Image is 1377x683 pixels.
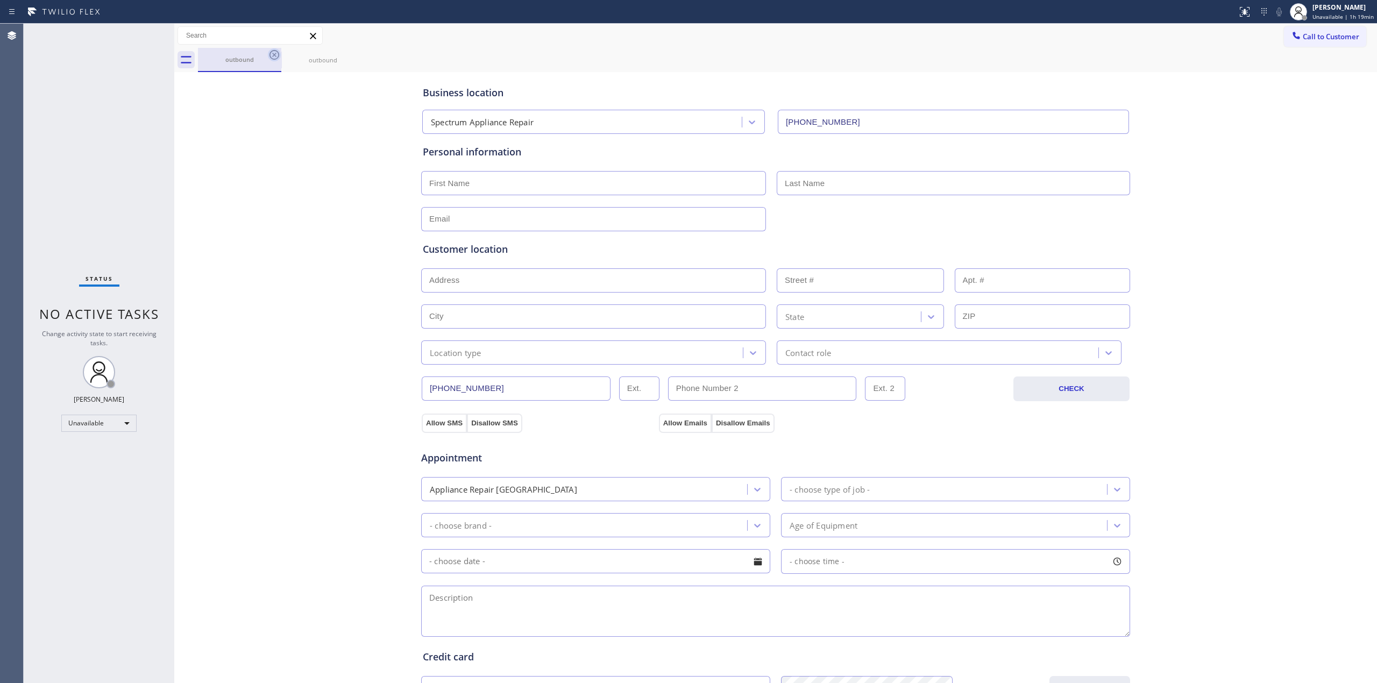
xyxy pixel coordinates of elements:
[423,242,1128,257] div: Customer location
[422,414,467,433] button: Allow SMS
[421,304,766,329] input: City
[421,207,766,231] input: Email
[1303,32,1359,41] span: Call to Customer
[423,86,1128,100] div: Business location
[777,171,1130,195] input: Last Name
[39,305,159,323] span: No active tasks
[865,376,905,401] input: Ext. 2
[777,268,944,293] input: Street #
[430,519,492,531] div: - choose brand -
[1284,26,1366,47] button: Call to Customer
[422,376,611,401] input: Phone Number
[199,55,280,63] div: outbound
[790,483,870,495] div: - choose type of job -
[790,556,844,566] span: - choose time -
[712,414,775,433] button: Disallow Emails
[1312,13,1374,20] span: Unavailable | 1h 19min
[431,116,534,129] div: Spectrum Appliance Repair
[423,650,1128,664] div: Credit card
[659,414,712,433] button: Allow Emails
[785,346,831,359] div: Contact role
[421,451,656,465] span: Appointment
[421,268,766,293] input: Address
[790,519,857,531] div: Age of Equipment
[86,275,113,282] span: Status
[785,310,804,323] div: State
[42,329,157,347] span: Change activity state to start receiving tasks.
[430,483,577,495] div: Appliance Repair [GEOGRAPHIC_DATA]
[1312,3,1374,12] div: [PERSON_NAME]
[178,27,322,44] input: Search
[955,268,1131,293] input: Apt. #
[423,145,1128,159] div: Personal information
[1013,376,1130,401] button: CHECK
[61,415,137,432] div: Unavailable
[430,346,481,359] div: Location type
[282,56,364,64] div: outbound
[955,304,1131,329] input: ZIP
[1272,4,1287,19] button: Mute
[421,171,766,195] input: First Name
[668,376,857,401] input: Phone Number 2
[619,376,659,401] input: Ext.
[421,549,770,573] input: - choose date -
[74,395,124,404] div: [PERSON_NAME]
[467,414,522,433] button: Disallow SMS
[778,110,1129,134] input: Phone Number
